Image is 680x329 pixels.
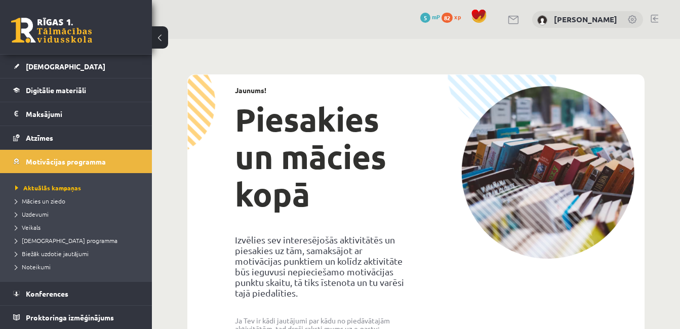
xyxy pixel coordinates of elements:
[15,196,142,205] a: Mācies un ziedo
[15,223,142,232] a: Veikals
[13,102,139,126] a: Maksājumi
[15,236,142,245] a: [DEMOGRAPHIC_DATA] programma
[461,86,634,259] img: campaign-image-1c4f3b39ab1f89d1fca25a8facaab35ebc8e40cf20aedba61fd73fb4233361ac.png
[235,234,408,298] p: Izvēlies sev interesējošās aktivitātēs un piesakies uz tām, samaksājot ar motivācijas punktiem un...
[235,101,408,213] h1: Piesakies un mācies kopā
[26,313,114,322] span: Proktoringa izmēģinājums
[13,282,139,305] a: Konferences
[26,102,139,126] legend: Maksājumi
[13,126,139,149] a: Atzīmes
[15,262,142,271] a: Noteikumi
[554,14,617,24] a: [PERSON_NAME]
[26,289,68,298] span: Konferences
[15,184,81,192] span: Aktuālās kampaņas
[432,13,440,21] span: mP
[15,263,51,271] span: Noteikumi
[420,13,440,21] a: 5 mP
[15,223,41,231] span: Veikals
[15,210,49,218] span: Uzdevumi
[26,86,86,95] span: Digitālie materiāli
[26,62,105,71] span: [DEMOGRAPHIC_DATA]
[26,133,53,142] span: Atzīmes
[235,86,266,95] strong: Jaunums!
[420,13,430,23] span: 5
[15,197,65,205] span: Mācies un ziedo
[15,249,142,258] a: Biežāk uzdotie jautājumi
[13,55,139,78] a: [DEMOGRAPHIC_DATA]
[15,250,89,258] span: Biežāk uzdotie jautājumi
[11,18,92,43] a: Rīgas 1. Tālmācības vidusskola
[13,150,139,173] a: Motivācijas programma
[442,13,453,23] span: 82
[15,236,117,244] span: [DEMOGRAPHIC_DATA] programma
[26,157,106,166] span: Motivācijas programma
[442,13,466,21] a: 82 xp
[15,183,142,192] a: Aktuālās kampaņas
[13,306,139,329] a: Proktoringa izmēģinājums
[454,13,461,21] span: xp
[537,15,547,25] img: Ksenija Alne
[15,210,142,219] a: Uzdevumi
[13,78,139,102] a: Digitālie materiāli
